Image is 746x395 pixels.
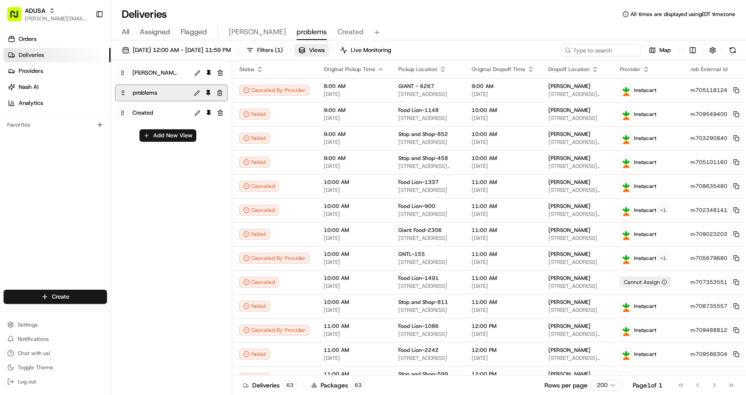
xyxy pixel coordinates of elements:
span: [DATE] [472,355,534,362]
button: m705101160 [690,159,739,166]
span: Knowledge Base [18,129,68,138]
img: profile_instacart_ahold_partner.png [620,300,632,312]
span: [PERSON_NAME] [548,107,591,114]
img: profile_instacart_ahold_partner.png [620,324,632,336]
span: [STREET_ADDRESS] [398,115,457,122]
span: [DATE] [324,139,384,146]
button: m709488812 [690,327,739,334]
span: m708635480 [690,183,727,190]
button: Canceled By Provider [239,85,310,96]
span: m709488812 [690,327,727,334]
button: Add New View [139,129,196,142]
div: 💻 [75,130,82,137]
button: m705679680 [690,255,739,262]
span: Pickup Location [398,66,437,73]
button: Toggle Theme [4,361,107,374]
button: m707353551 [690,279,739,286]
span: Instacart [634,135,656,142]
span: [STREET_ADDRESS] [398,139,457,146]
span: 9:00 AM [324,107,384,114]
span: Instacart [634,183,656,190]
span: problems [297,27,327,37]
span: Food Lion-2242 [398,347,439,354]
button: Cannot Assign [620,277,671,287]
button: Canceled [239,205,279,215]
button: [PERSON_NAME][EMAIL_ADDRESS][PERSON_NAME][DOMAIN_NAME] [25,15,88,22]
button: Canceled [239,277,279,287]
span: [STREET_ADDRESS] [398,331,457,338]
div: Deliveries [243,381,297,390]
span: [DATE] [472,163,534,170]
span: Food Lion-1086 [398,323,439,330]
div: Page 1 of 1 [633,381,663,390]
span: 8:00 AM [324,83,384,90]
span: 10:00 AM [324,299,384,306]
span: [DATE] [472,91,534,98]
span: [PERSON_NAME] [548,131,591,138]
span: m705679680 [690,255,727,262]
span: Instacart [634,159,656,166]
a: Powered byPylon [63,150,107,157]
button: ADUSA[PERSON_NAME][EMAIL_ADDRESS][PERSON_NAME][DOMAIN_NAME] [4,4,92,25]
span: 12:00 PM [472,323,534,330]
span: m705101160 [690,159,727,166]
span: Assigned [140,27,170,37]
div: Favorites [4,118,107,132]
button: Start new chat [151,88,162,98]
button: +1 [658,253,668,263]
span: [STREET_ADDRESS][PERSON_NAME] [548,91,606,98]
span: Instacart [634,327,656,334]
button: m709586304 [690,351,739,358]
span: [STREET_ADDRESS][PERSON_NAME] [548,355,606,362]
span: Instacart [634,375,656,382]
span: Toggle Theme [18,364,53,371]
span: Original Pickup Time [324,66,375,73]
span: API Documentation [84,129,143,138]
span: 9:00 AM [472,83,534,90]
span: [DATE] [472,259,534,266]
span: m709549400 [690,111,727,118]
input: Type to search [561,44,641,56]
span: [DATE] 12:00 AM - [DATE] 11:59 PM [133,46,231,54]
span: [DATE] [472,307,534,314]
span: m706985536 [690,375,727,382]
span: Settings [18,321,38,328]
button: Filters(1) [242,44,287,56]
button: ADUSA [25,6,45,15]
span: Instacart [634,303,656,310]
img: profile_instacart_ahold_partner.png [620,204,632,216]
button: m706985536 [690,375,739,382]
span: Views [309,46,325,54]
img: 1736555255976-a54dd68f-1ca7-489b-9aae-adbdc363a1c4 [9,85,25,101]
span: Instacart [634,87,656,94]
span: [DATE] [324,283,384,290]
div: 63 [352,381,365,389]
span: [PERSON_NAME] [548,371,591,378]
button: m709023203 [690,231,739,238]
div: Failed [239,373,270,383]
button: m708635480 [690,183,739,190]
span: [STREET_ADDRESS][PERSON_NAME] [548,139,606,146]
span: 10:00 AM [472,131,534,138]
span: [PERSON_NAME] [548,227,591,234]
input: Clear [23,57,147,67]
img: profile_instacart_ahold_partner.png [620,372,632,384]
span: Instacart [634,351,656,358]
span: [PERSON_NAME] [548,323,591,330]
span: [DATE] [324,331,384,338]
button: m705118124 [690,87,739,94]
span: All [122,27,129,37]
button: Canceled By Provider [239,253,310,263]
span: 11:00 AM [472,179,534,186]
span: [PERSON_NAME] [548,155,591,162]
span: [STREET_ADDRESS] [398,235,457,242]
span: m708735557 [690,303,727,310]
span: GIANT - 6267 [398,83,434,90]
span: Flagged [181,27,207,37]
span: [PERSON_NAME] [548,251,591,258]
span: 11:00 AM [472,299,534,306]
button: Failed [239,133,270,144]
a: Nash AI [4,80,111,94]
